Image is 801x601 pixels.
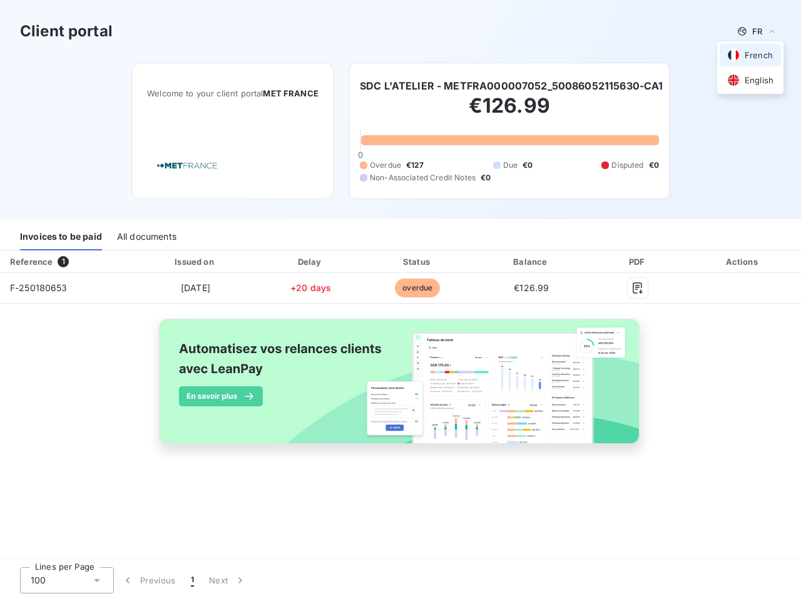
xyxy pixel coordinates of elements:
[370,160,401,171] span: Overdue
[370,172,476,183] span: Non-Associated Credit Notes
[360,93,659,131] h2: €126.99
[475,255,589,268] div: Balance
[745,49,773,61] span: French
[117,224,176,250] div: All documents
[181,282,210,293] span: [DATE]
[687,255,798,268] div: Actions
[745,74,773,86] span: English
[147,148,227,183] img: Company logo
[360,78,663,93] h6: SDC L'ATELIER - METFRA000007052_50086052115630-CA1
[135,255,256,268] div: Issued on
[406,160,424,171] span: €127
[481,172,491,183] span: €0
[147,88,319,98] span: Welcome to your client portal
[514,282,549,293] span: €126.99
[649,160,659,171] span: €0
[611,160,643,171] span: Disputed
[114,567,183,593] button: Previous
[261,255,360,268] div: Delay
[58,256,69,267] span: 1
[263,88,319,98] span: MET FRANCE
[593,255,682,268] div: PDF
[10,257,53,267] div: Reference
[365,255,469,268] div: Status
[202,567,254,593] button: Next
[290,282,331,293] span: +20 days
[10,282,68,293] span: F-250180653
[20,20,113,43] h3: Client portal
[752,26,762,36] span: FR
[395,279,440,297] span: overdue
[20,224,102,250] div: Invoices to be paid
[523,160,533,171] span: €0
[503,160,518,171] span: Due
[148,311,653,465] img: banner
[358,150,363,160] span: 0
[191,574,194,587] span: 1
[183,567,202,593] button: 1
[31,574,46,587] span: 100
